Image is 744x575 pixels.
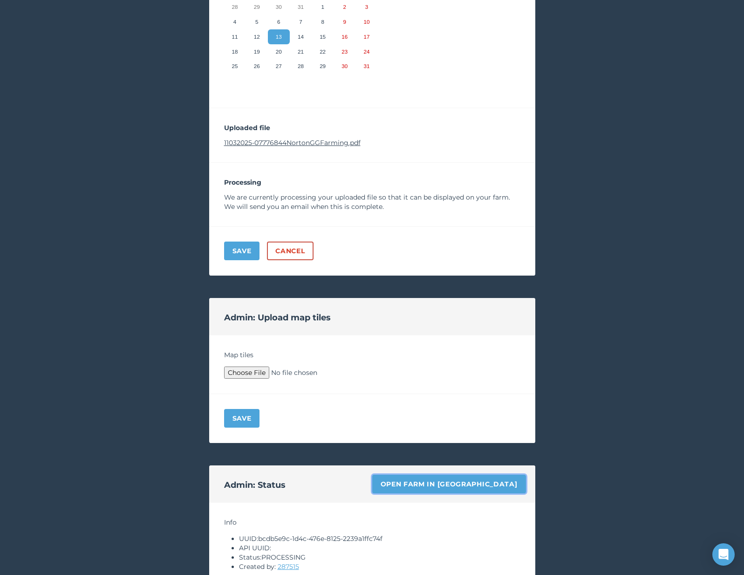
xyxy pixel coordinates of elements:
abbr: 4 August 2025 [233,19,236,25]
abbr: 28 August 2025 [298,63,304,69]
button: 6 August 2025 [268,14,290,29]
abbr: 30 August 2025 [341,63,348,69]
button: 16 August 2025 [334,29,355,44]
button: Save [224,242,260,260]
abbr: 11 August 2025 [232,34,238,40]
li: UUID: bcdb5e9c-1d4c-476e-8125-2239a1ffc74f [239,534,520,543]
button: 7 August 2025 [290,14,312,29]
abbr: 23 August 2025 [341,48,348,55]
abbr: 31 July 2025 [298,4,304,10]
abbr: 20 August 2025 [276,48,282,55]
abbr: 12 August 2025 [254,34,260,40]
button: Save [224,409,260,428]
button: 10 August 2025 [355,14,377,29]
abbr: 25 August 2025 [232,63,238,69]
h2: Admin: Status [224,478,286,492]
button: 22 August 2025 [312,44,334,59]
button: 15 August 2025 [312,29,334,44]
button: 17 August 2025 [355,29,377,44]
h4: Map tiles [224,350,520,360]
abbr: 28 July 2025 [232,4,238,10]
abbr: 3 August 2025 [365,4,368,10]
div: Open Intercom Messenger [712,543,735,566]
abbr: 24 August 2025 [363,48,369,55]
h4: Info [224,518,520,527]
abbr: 5 August 2025 [255,19,258,25]
button: 9 August 2025 [334,14,355,29]
button: 19 August 2025 [246,44,268,59]
abbr: 13 August 2025 [276,34,282,40]
p: Processing [224,178,520,187]
abbr: 30 July 2025 [276,4,282,10]
abbr: 9 August 2025 [343,19,346,25]
a: 287515 [278,562,299,571]
abbr: 10 August 2025 [363,19,369,25]
li: Status: PROCESSING [239,553,520,562]
li: API UUID: [239,543,520,553]
button: 18 August 2025 [224,44,246,59]
li: Created by: [239,562,520,571]
button: 25 August 2025 [224,59,246,74]
button: 28 August 2025 [290,59,312,74]
p: We are currently processing your uploaded file so that it can be displayed on your farm. We will ... [224,193,520,211]
button: 12 August 2025 [246,29,268,44]
button: 24 August 2025 [355,44,377,59]
p: Uploaded file [224,123,520,132]
abbr: 26 August 2025 [254,63,260,69]
abbr: 18 August 2025 [232,48,238,55]
abbr: 22 August 2025 [320,48,326,55]
abbr: 27 August 2025 [276,63,282,69]
abbr: 29 July 2025 [254,4,260,10]
button: 4 August 2025 [224,14,246,29]
button: 8 August 2025 [312,14,334,29]
abbr: 29 August 2025 [320,63,326,69]
a: Cancel [267,242,313,260]
button: 11 August 2025 [224,29,246,44]
abbr: 31 August 2025 [363,63,369,69]
abbr: 2 August 2025 [343,4,346,10]
abbr: 14 August 2025 [298,34,304,40]
button: 23 August 2025 [334,44,355,59]
button: 14 August 2025 [290,29,312,44]
a: Open farm in [GEOGRAPHIC_DATA] [372,475,526,493]
abbr: 1 August 2025 [321,4,324,10]
button: 13 August 2025 [268,29,290,44]
button: 21 August 2025 [290,44,312,59]
button: 27 August 2025 [268,59,290,74]
button: 26 August 2025 [246,59,268,74]
a: 11032025-07776844NortonGGFarming.pdf [224,139,361,147]
button: 30 August 2025 [334,59,355,74]
h2: Admin: Upload map tiles [224,311,331,324]
abbr: 8 August 2025 [321,19,324,25]
abbr: 15 August 2025 [320,34,326,40]
button: 31 August 2025 [355,59,377,74]
abbr: 21 August 2025 [298,48,304,55]
abbr: 17 August 2025 [363,34,369,40]
button: 20 August 2025 [268,44,290,59]
button: 5 August 2025 [246,14,268,29]
abbr: 7 August 2025 [299,19,302,25]
abbr: 19 August 2025 [254,48,260,55]
abbr: 16 August 2025 [341,34,348,40]
abbr: 6 August 2025 [277,19,280,25]
button: 29 August 2025 [312,59,334,74]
